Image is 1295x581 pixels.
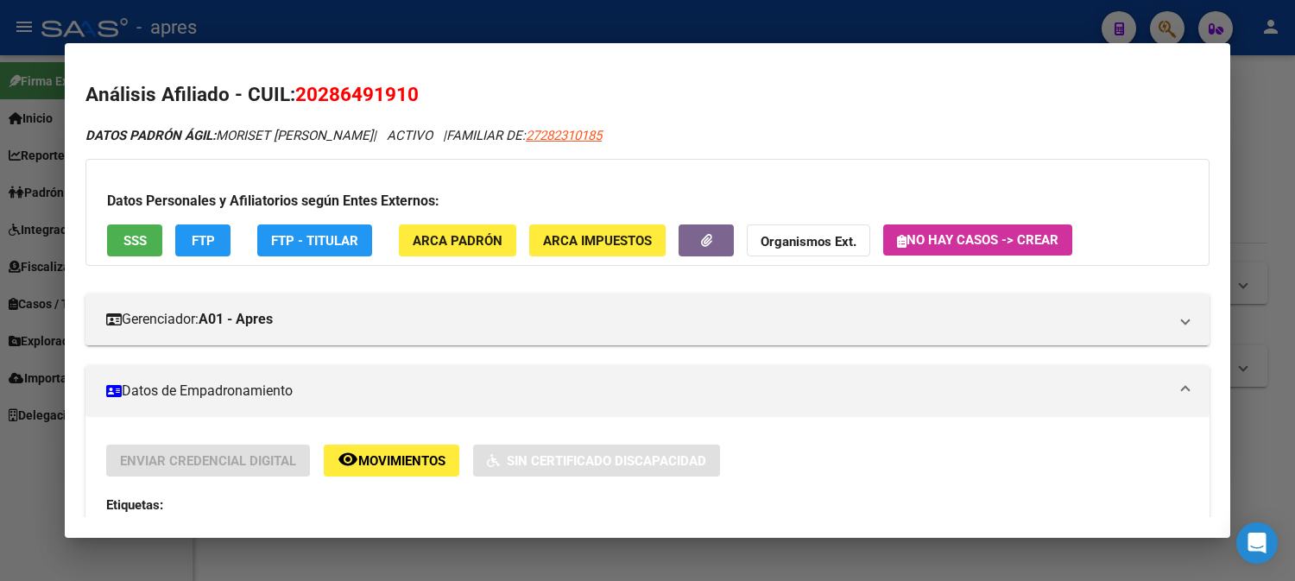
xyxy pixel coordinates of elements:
[106,497,163,513] strong: Etiquetas:
[123,233,147,249] span: SSS
[271,233,358,249] span: FTP - Titular
[446,128,602,143] span: FAMILIAR DE:
[148,516,194,532] strong: ACTIVO
[106,381,1168,401] mat-panel-title: Datos de Empadronamiento
[107,191,1188,212] h3: Datos Personales y Afiliatorios según Entes Externos:
[399,224,516,256] button: ARCA Padrón
[507,453,706,469] span: Sin Certificado Discapacidad
[1236,522,1278,564] div: Open Intercom Messenger
[106,309,1168,330] mat-panel-title: Gerenciador:
[85,128,373,143] span: MORISET [PERSON_NAME]
[473,445,720,477] button: Sin Certificado Discapacidad
[106,516,148,532] strong: Estado:
[324,445,459,477] button: Movimientos
[338,449,358,470] mat-icon: remove_red_eye
[529,224,666,256] button: ARCA Impuestos
[120,453,296,469] span: Enviar Credencial Digital
[199,309,273,330] strong: A01 - Apres
[192,233,215,249] span: FTP
[761,234,856,249] strong: Organismos Ext.
[85,365,1210,417] mat-expansion-panel-header: Datos de Empadronamiento
[85,128,216,143] strong: DATOS PADRÓN ÁGIL:
[413,233,502,249] span: ARCA Padrón
[358,453,445,469] span: Movimientos
[85,80,1210,110] h2: Análisis Afiliado - CUIL:
[897,232,1058,248] span: No hay casos -> Crear
[107,224,162,256] button: SSS
[85,294,1210,345] mat-expansion-panel-header: Gerenciador:A01 - Apres
[106,445,310,477] button: Enviar Credencial Digital
[526,128,602,143] span: 27282310185
[175,224,231,256] button: FTP
[257,224,372,256] button: FTP - Titular
[883,224,1072,256] button: No hay casos -> Crear
[747,224,870,256] button: Organismos Ext.
[543,233,652,249] span: ARCA Impuestos
[295,83,419,105] span: 20286491910
[85,128,602,143] i: | ACTIVO |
